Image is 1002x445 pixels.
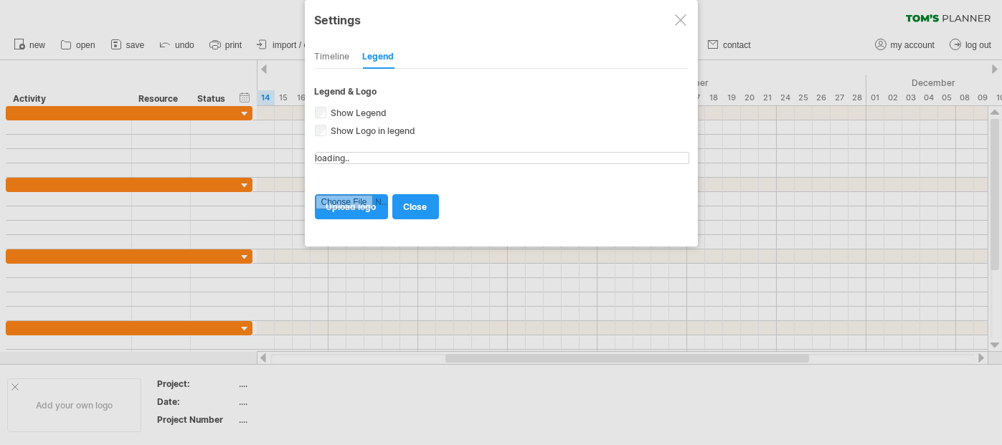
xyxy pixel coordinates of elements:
span: Show Legend [329,107,387,118]
a: close [392,194,439,219]
div: Settings [315,6,688,32]
div: Legend & Logo [315,86,688,97]
div: Timeline [315,46,350,69]
a: upload logo [315,194,388,219]
span: Show Logo in legend [329,125,416,136]
div: loading.. [316,153,689,163]
div: Legend [363,46,394,69]
span: upload logo [326,201,377,212]
span: close [404,201,427,212]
